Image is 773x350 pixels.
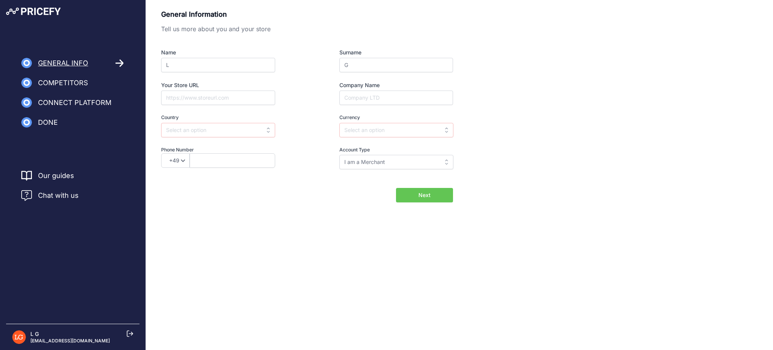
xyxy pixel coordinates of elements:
[339,49,453,56] label: Surname
[38,58,88,68] span: General Info
[339,114,453,121] label: Currency
[161,91,275,105] input: https://www.storeurl.com
[38,97,111,108] span: Connect Platform
[161,49,303,56] label: Name
[38,117,58,128] span: Done
[30,330,110,338] p: L G
[21,190,79,201] a: Chat with us
[161,114,303,121] label: Country
[38,190,79,201] span: Chat with us
[339,155,453,169] input: Select an option
[38,170,74,181] a: Our guides
[30,338,110,344] p: [EMAIL_ADDRESS][DOMAIN_NAME]
[396,188,453,202] button: Next
[418,191,431,199] span: Next
[339,146,453,154] label: Account Type
[161,9,453,20] p: General Information
[6,8,61,15] img: Pricefy Logo
[161,24,453,33] p: Tell us more about you and your store
[161,146,303,154] label: Phone Number
[339,123,453,137] input: Select an option
[161,81,303,89] label: Your Store URL
[38,78,88,88] span: Competitors
[161,123,275,137] input: Select an option
[339,91,453,105] input: Company LTD
[339,81,453,89] label: Company Name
